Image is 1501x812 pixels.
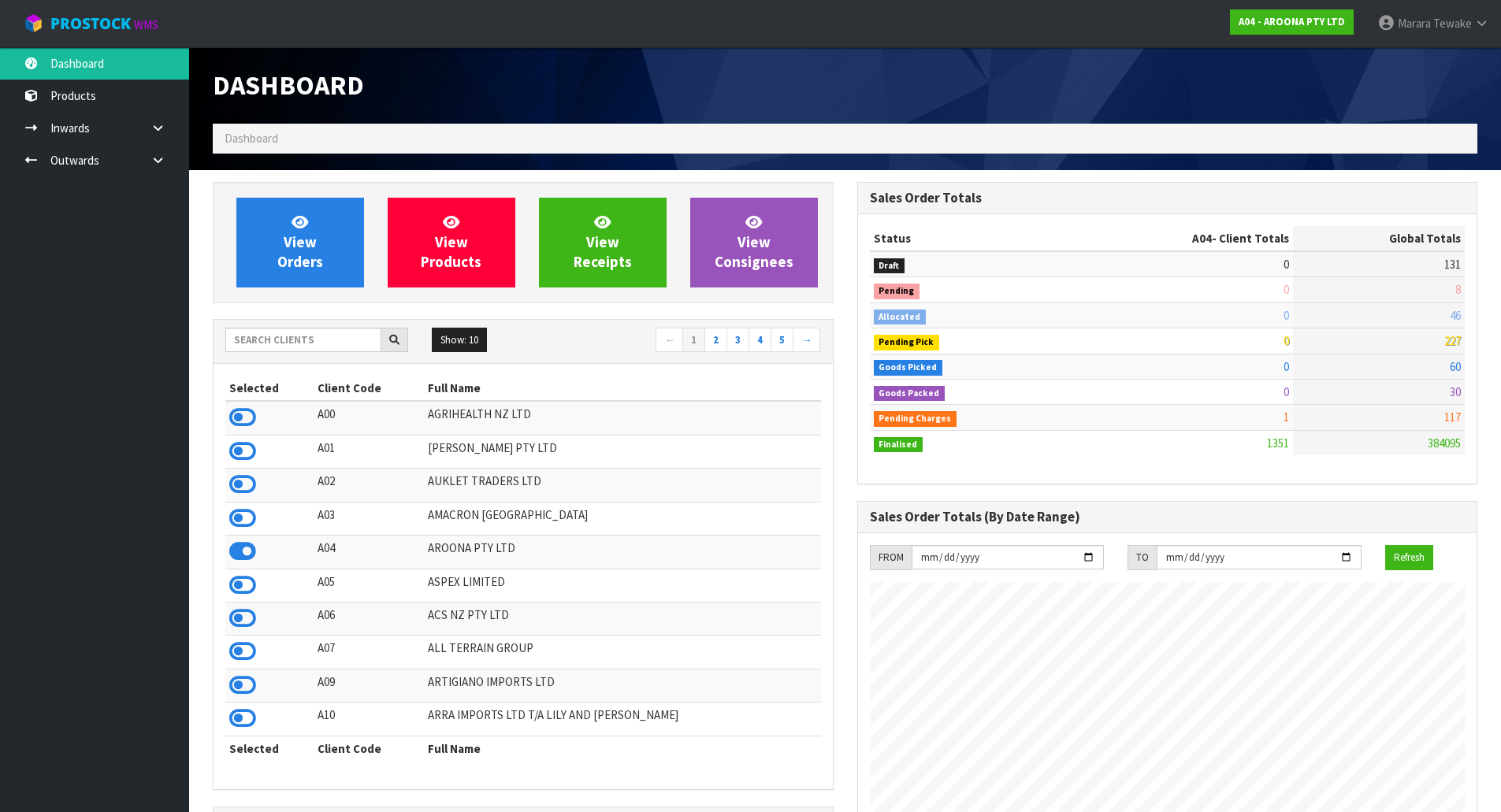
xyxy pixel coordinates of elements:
span: 0 [1284,257,1289,272]
span: Pending Pick [874,335,940,350]
td: AMACRON [GEOGRAPHIC_DATA] [424,502,821,535]
td: A01 [314,435,424,468]
td: ARRA IMPORTS LTD T/A LILY AND [PERSON_NAME] [424,703,821,736]
a: 3 [726,328,749,353]
th: Client Code [314,736,424,761]
span: 46 [1450,308,1461,323]
button: Refresh [1385,545,1433,570]
td: ACS NZ PTY LTD [424,602,821,635]
span: 117 [1444,410,1461,425]
td: A09 [314,669,424,702]
span: 384095 [1428,436,1461,450]
span: View Products [421,213,481,272]
span: 1351 [1267,436,1289,450]
nav: Page navigation [535,328,821,355]
a: ViewProducts [388,198,515,287]
span: Allocated [874,310,927,325]
td: A02 [314,469,424,502]
span: Marara [1398,16,1431,31]
td: A10 [314,703,424,736]
span: A04 [1192,231,1212,246]
h3: Sales Order Totals [870,191,1466,206]
th: Global Totals [1293,226,1465,251]
td: AROONA PTY LTD [424,536,821,569]
th: Selected [225,736,314,761]
span: Dashboard [225,131,278,146]
td: A06 [314,602,424,635]
a: → [793,328,820,353]
th: Full Name [424,736,821,761]
a: 2 [704,328,727,353]
th: Selected [225,376,314,401]
span: 60 [1450,359,1461,374]
button: Show: 10 [432,328,487,353]
td: AUKLET TRADERS LTD [424,469,821,502]
span: Draft [874,258,905,274]
td: A03 [314,502,424,535]
span: Goods Packed [874,386,946,402]
span: 0 [1284,308,1289,323]
td: ASPEX LIMITED [424,569,821,602]
img: cube-alt.png [24,13,43,33]
span: 0 [1284,359,1289,374]
span: Pending Charges [874,411,957,427]
td: A00 [314,401,424,435]
strong: A04 - AROONA PTY LTD [1239,15,1345,28]
a: ViewConsignees [690,198,818,287]
a: 1 [682,328,705,353]
th: - Client Totals [1066,226,1293,251]
span: 0 [1284,384,1289,399]
span: Goods Picked [874,360,943,376]
a: 5 [771,328,793,353]
span: 30 [1450,384,1461,399]
a: ViewReceipts [539,198,667,287]
span: 131 [1444,257,1461,272]
a: ← [656,328,683,353]
h3: Sales Order Totals (By Date Range) [870,510,1466,525]
td: A04 [314,536,424,569]
span: 0 [1284,282,1289,297]
td: [PERSON_NAME] PTY LTD [424,435,821,468]
td: ARTIGIANO IMPORTS LTD [424,669,821,702]
span: 1 [1284,410,1289,425]
span: Dashboard [213,69,364,102]
a: A04 - AROONA PTY LTD [1230,9,1354,35]
small: WMS [134,17,158,32]
span: View Orders [277,213,323,272]
th: Full Name [424,376,821,401]
a: 4 [749,328,771,353]
span: 0 [1284,333,1289,348]
input: Search clients [225,328,381,352]
td: ALL TERRAIN GROUP [424,636,821,669]
td: A07 [314,636,424,669]
span: View Consignees [715,213,793,272]
span: ProStock [50,13,131,34]
span: 8 [1455,282,1461,297]
a: ViewOrders [236,198,364,287]
td: A05 [314,569,424,602]
th: Client Code [314,376,424,401]
span: Tewake [1433,16,1472,31]
span: View Receipts [574,213,632,272]
span: Pending [874,284,920,299]
div: TO [1128,545,1157,570]
th: Status [870,226,1067,251]
div: FROM [870,545,912,570]
span: Finalised [874,437,923,453]
td: AGRIHEALTH NZ LTD [424,401,821,435]
span: 227 [1444,333,1461,348]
